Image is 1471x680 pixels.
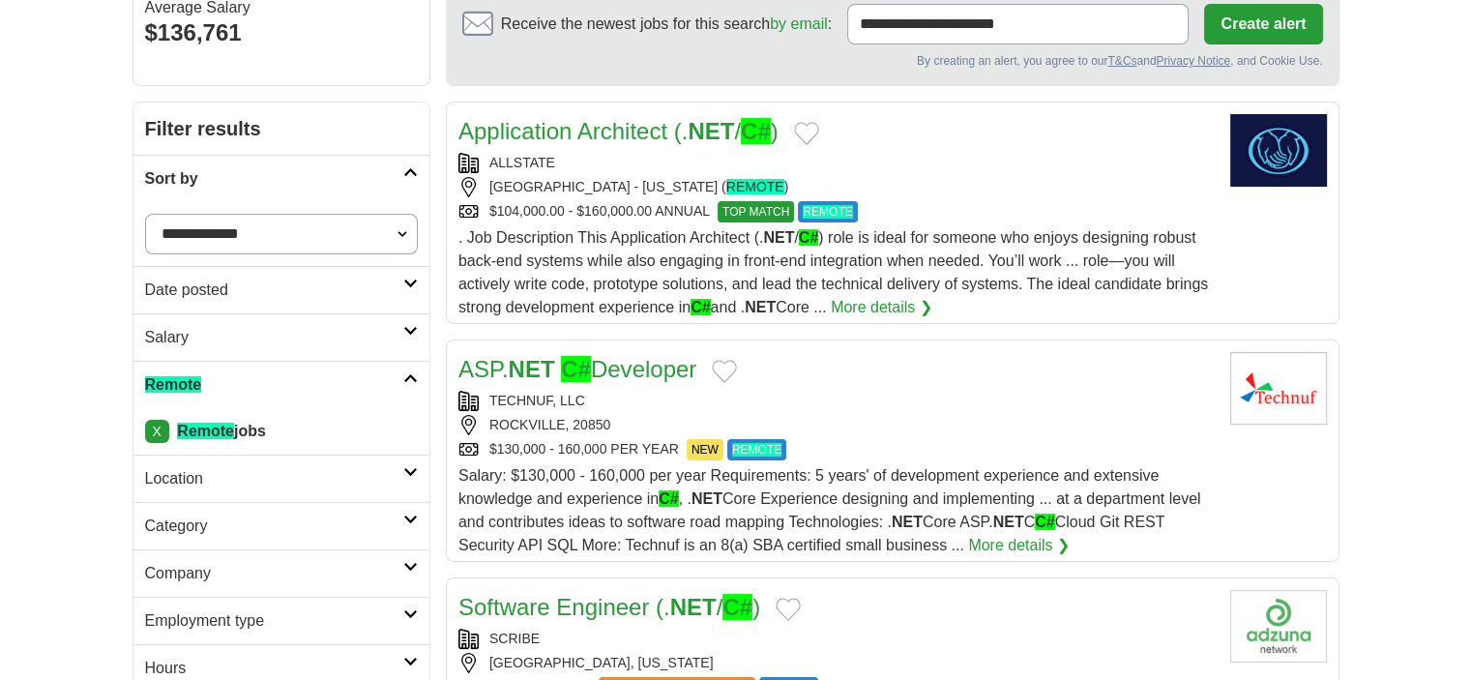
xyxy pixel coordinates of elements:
[177,423,266,439] strong: jobs
[489,155,555,170] a: ALLSTATE
[799,229,818,246] ah_el_jm_1710850284576: C#
[561,356,591,382] ah_el_jm_1710850284576: C#
[458,653,1215,673] div: [GEOGRAPHIC_DATA], [US_STATE]
[462,52,1323,70] div: By creating an alert, you agree to our and , and Cookie Use.
[145,657,403,680] h2: Hours
[145,376,202,393] ah_el_jm_1710857245543: Remote
[145,609,403,633] h2: Employment type
[712,360,737,383] button: Add to favorite jobs
[145,562,403,585] h2: Company
[133,313,429,361] a: Salary
[776,598,801,621] button: Add to favorite jobs
[133,266,429,313] a: Date posted
[688,118,734,144] strong: NET
[133,549,429,597] a: Company
[1230,114,1327,187] img: Allstate logo
[718,201,794,222] span: TOP MATCH
[133,155,429,202] a: Sort by
[770,15,828,32] a: by email
[145,420,169,443] a: X
[1035,514,1054,530] ah_el_jm_1710850284576: C#
[509,356,555,382] strong: NET
[741,118,771,144] ah_el_jm_1710850284576: C#
[803,205,852,219] ah_el_jm_1710857245543: REMOTE
[659,490,678,507] ah_el_jm_1710850284576: C#
[670,594,717,620] strong: NET
[177,423,234,439] ah_el_jm_1710857245543: Remote
[732,443,781,457] ah_el_jm_1710857245543: REMOTE
[745,299,776,315] strong: NET
[133,502,429,549] a: Category
[1230,590,1327,663] img: Company logo
[794,122,819,145] button: Add to favorite jobs
[458,594,760,620] a: Software Engineer (.NET/C#)
[1230,352,1327,425] img: Technuf, LLC logo
[458,467,1201,553] span: Salary: $130,000 - 160,000 per year Requirements: 5 years' of development experience and extensiv...
[133,597,429,644] a: Employment type
[458,118,779,144] a: Application Architect (.NET/C#)
[458,415,1215,435] div: ROCKVILLE, 20850
[1107,54,1136,68] a: T&Cs
[501,13,832,36] span: Receive the newest jobs for this search :
[726,179,784,194] ah_el_jm_1710857245543: REMOTE
[133,361,429,408] a: Remote
[993,514,1024,530] strong: NET
[831,296,932,319] a: More details ❯
[133,455,429,502] a: Location
[892,514,923,530] strong: NET
[145,515,403,538] h2: Category
[1156,54,1230,68] a: Privacy Notice
[722,594,752,620] ah_el_jm_1710850284576: C#
[458,391,1215,411] div: TECHNUF, LLC
[687,439,723,460] span: NEW
[691,299,710,315] ah_el_jm_1710850284576: C#
[458,229,1208,315] span: . Job Description This Application Architect (. / ) role is ideal for someone who enjoys designin...
[458,201,1215,222] div: $104,000.00 - $160,000.00 ANNUAL
[133,103,429,155] h2: Filter results
[145,467,403,490] h2: Location
[458,629,1215,649] div: SCRIBE
[458,439,1215,460] div: $130,000 - 160,000 PER YEAR
[145,167,403,191] h2: Sort by
[145,326,403,349] h2: Salary
[691,490,722,507] strong: NET
[1204,4,1322,44] button: Create alert
[145,279,403,302] h2: Date posted
[968,534,1070,557] a: More details ❯
[458,177,1215,197] div: [GEOGRAPHIC_DATA] - [US_STATE] ( )
[145,15,418,50] div: $136,761
[458,356,696,382] a: ASP.NET C#Developer
[763,229,794,246] strong: NET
